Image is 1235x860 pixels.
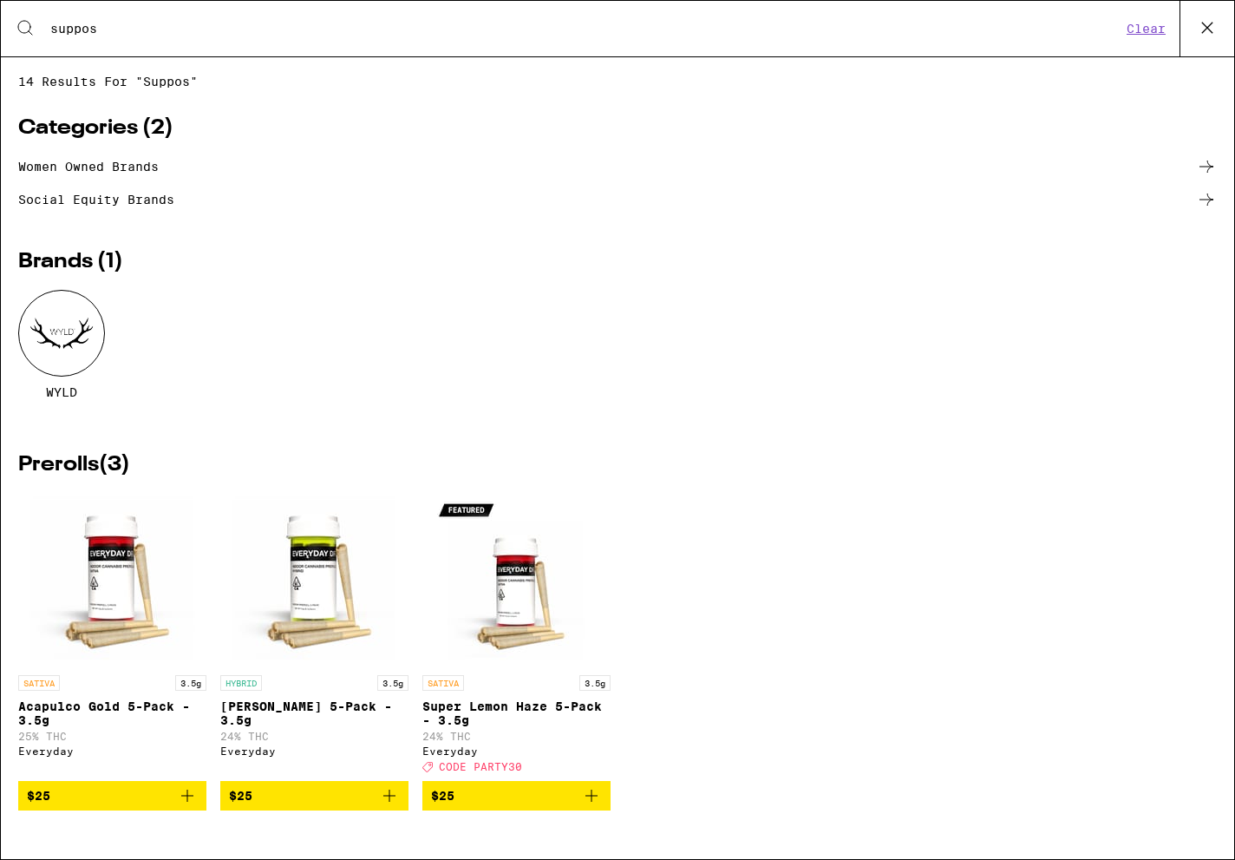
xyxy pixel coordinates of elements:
[18,455,1217,476] h2: Prerolls ( 3 )
[422,675,464,691] p: SATIVA
[377,675,408,691] p: 3.5g
[49,21,1121,36] input: Search for products & categories
[422,699,611,727] p: Super Lemon Haze 5-Pack - 3.5g
[18,731,206,742] p: 25% THC
[220,675,262,691] p: HYBRID
[18,189,1217,210] a: Social equity brands
[18,699,206,727] p: Acapulco Gold 5-Pack - 3.5g
[18,675,60,691] p: SATIVA
[18,75,1217,89] span: 14 results for "suppos"
[422,745,611,757] div: Everyday
[18,118,1217,139] h2: Categories ( 2 )
[46,385,77,399] span: WYLD
[26,493,199,666] img: Everyday - Acapulco Gold 5-Pack - 3.5g
[1121,21,1171,36] button: Clear
[229,789,252,803] span: $25
[228,493,402,666] img: Everyday - Papaya Kush 5-Pack - 3.5g
[220,745,408,757] div: Everyday
[220,699,408,727] p: [PERSON_NAME] 5-Pack - 3.5g
[422,781,611,811] button: Add to bag
[422,493,611,781] a: Open page for Super Lemon Haze 5-Pack - 3.5g from Everyday
[430,493,604,666] img: Everyday - Super Lemon Haze 5-Pack - 3.5g
[220,731,408,742] p: 24% THC
[18,252,1217,272] h2: Brands ( 1 )
[431,789,454,803] span: $25
[175,675,206,691] p: 3.5g
[422,731,611,742] p: 24% THC
[439,761,522,772] span: CODE PARTY30
[579,675,611,691] p: 3.5g
[27,789,50,803] span: $25
[18,156,1217,177] a: Women owned brands
[10,12,125,26] span: Hi. Need any help?
[18,745,206,757] div: Everyday
[18,781,206,811] button: Add to bag
[220,493,408,781] a: Open page for Papaya Kush 5-Pack - 3.5g from Everyday
[220,781,408,811] button: Add to bag
[18,493,206,781] a: Open page for Acapulco Gold 5-Pack - 3.5g from Everyday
